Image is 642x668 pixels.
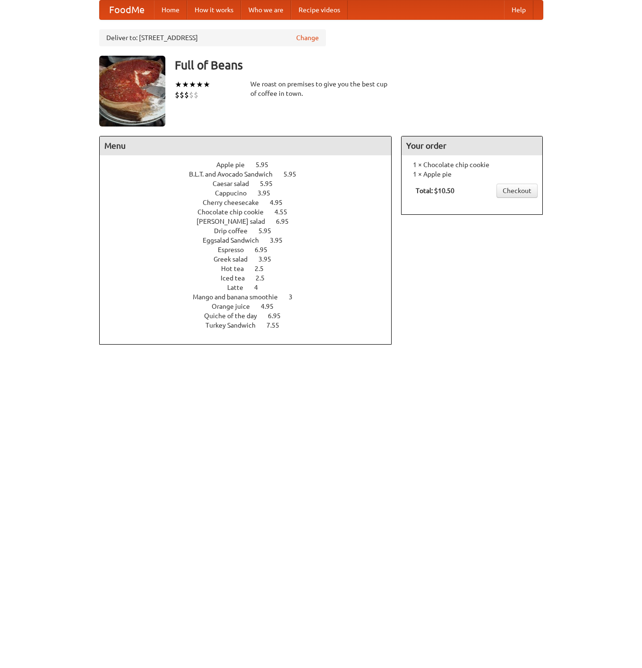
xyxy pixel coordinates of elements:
[221,265,281,272] a: Hot tea 2.5
[283,170,306,178] span: 5.95
[215,189,288,197] a: Cappucino 3.95
[204,312,298,320] a: Quiche of the day 6.95
[212,303,259,310] span: Orange juice
[256,274,274,282] span: 2.5
[187,0,241,19] a: How it works
[182,79,189,90] li: ★
[216,161,254,169] span: Apple pie
[289,293,302,301] span: 3
[270,237,292,244] span: 3.95
[260,180,282,187] span: 5.95
[291,0,348,19] a: Recipe videos
[255,246,277,254] span: 6.95
[203,199,300,206] a: Cherry cheesecake 4.95
[254,284,267,291] span: 4
[215,189,256,197] span: Cappucino
[203,237,268,244] span: Eggsalad Sandwich
[496,184,538,198] a: Checkout
[256,161,278,169] span: 5.95
[266,321,289,329] span: 7.55
[261,303,283,310] span: 4.95
[221,274,282,282] a: Iced tea 2.5
[274,208,297,216] span: 4.55
[214,255,257,263] span: Greek salad
[276,218,298,225] span: 6.95
[402,136,542,155] h4: Your order
[268,312,290,320] span: 6.95
[180,90,184,100] li: $
[406,169,538,179] li: 1 × Apple pie
[100,0,154,19] a: FoodMe
[258,227,281,235] span: 5.95
[204,312,266,320] span: Quiche of the day
[214,227,257,235] span: Drip coffee
[189,170,282,178] span: B.L.T. and Avocado Sandwich
[212,303,291,310] a: Orange juice 4.95
[99,29,326,46] div: Deliver to: [STREET_ADDRESS]
[416,187,454,194] b: Total: $10.50
[194,90,198,100] li: $
[214,255,289,263] a: Greek salad 3.95
[218,246,285,254] a: Espresso 6.95
[221,274,254,282] span: Iced tea
[189,79,196,90] li: ★
[227,284,275,291] a: Latte 4
[258,255,281,263] span: 3.95
[197,208,305,216] a: Chocolate chip cookie 4.55
[218,246,253,254] span: Espresso
[99,56,165,127] img: angular.jpg
[257,189,280,197] span: 3.95
[193,293,287,301] span: Mango and banana smoothie
[227,284,253,291] span: Latte
[197,208,273,216] span: Chocolate chip cookie
[189,90,194,100] li: $
[213,180,258,187] span: Caesar salad
[184,90,189,100] li: $
[221,265,253,272] span: Hot tea
[203,199,268,206] span: Cherry cheesecake
[203,237,300,244] a: Eggsalad Sandwich 3.95
[213,180,290,187] a: Caesar salad 5.95
[189,170,314,178] a: B.L.T. and Avocado Sandwich 5.95
[175,56,543,75] h3: Full of Beans
[270,199,292,206] span: 4.95
[203,79,210,90] li: ★
[214,227,289,235] a: Drip coffee 5.95
[175,79,182,90] li: ★
[196,79,203,90] li: ★
[241,0,291,19] a: Who we are
[175,90,180,100] li: $
[193,293,310,301] a: Mango and banana smoothie 3
[205,321,265,329] span: Turkey Sandwich
[255,265,273,272] span: 2.5
[296,33,319,42] a: Change
[216,161,286,169] a: Apple pie 5.95
[197,218,306,225] a: [PERSON_NAME] salad 6.95
[154,0,187,19] a: Home
[197,218,274,225] span: [PERSON_NAME] salad
[406,160,538,169] li: 1 × Chocolate chip cookie
[504,0,533,19] a: Help
[205,321,297,329] a: Turkey Sandwich 7.55
[250,79,392,98] div: We roast on premises to give you the best cup of coffee in town.
[100,136,392,155] h4: Menu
